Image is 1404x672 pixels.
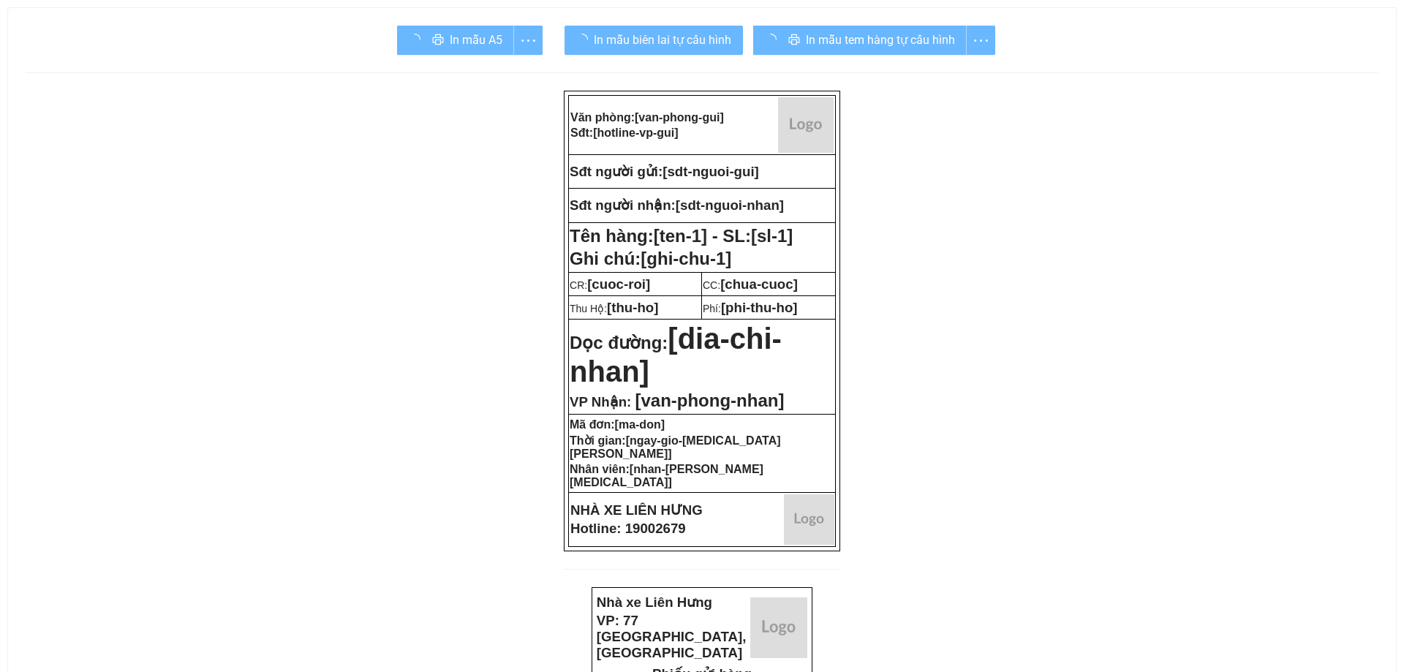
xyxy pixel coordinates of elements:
[570,394,631,409] span: VP Nhận:
[721,300,798,315] span: [phi-thu-ho]
[565,26,743,55] button: In mẫu biên lai tự cấu hình
[778,97,834,153] img: logo
[570,333,782,385] strong: Dọc đường:
[615,418,665,431] span: [ma-don]
[570,249,731,268] span: Ghi chú:
[570,322,782,388] span: [dia-chi-nhan]
[720,276,798,292] span: [chua-cuoc]
[663,164,759,179] span: [sdt-nguoi-gui]
[576,34,594,45] span: loading
[570,434,780,460] strong: Thời gian:
[703,303,798,314] span: Phí:
[641,249,731,268] span: [ghi-chu-1]
[751,226,793,246] span: [sl-1]
[750,597,808,658] img: logo
[676,197,784,213] span: [sdt-nguoi-nhan]
[570,434,780,460] span: [ngay-gio-[MEDICAL_DATA][PERSON_NAME]]
[570,111,724,124] strong: Văn phòng:
[570,418,665,431] strong: Mã đơn:
[593,127,678,139] span: [hotline-vp-gui]
[587,276,650,292] span: [cuoc-roi]
[570,226,793,246] strong: Tên hàng:
[654,226,793,246] span: [ten-1] - SL:
[703,279,798,291] span: CC:
[597,594,712,610] strong: Nhà xe Liên Hưng
[570,502,703,518] strong: NHÀ XE LIÊN HƯNG
[607,300,658,315] span: [thu-ho]
[597,613,747,660] strong: VP: 77 [GEOGRAPHIC_DATA], [GEOGRAPHIC_DATA]
[570,463,763,488] strong: Nhân viên:
[570,521,686,536] strong: Hotline: 19002679
[570,197,676,213] strong: Sđt người nhận:
[594,31,731,49] span: In mẫu biên lai tự cấu hình
[784,494,834,545] img: logo
[570,127,679,139] strong: Sđt:
[635,111,724,124] span: [van-phong-gui]
[570,303,658,314] span: Thu Hộ:
[635,390,784,410] span: [van-phong-nhan]
[570,279,650,291] span: CR:
[570,463,763,488] span: [nhan-[PERSON_NAME][MEDICAL_DATA]]
[570,164,663,179] strong: Sđt người gửi:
